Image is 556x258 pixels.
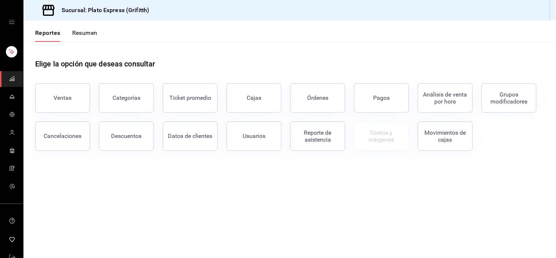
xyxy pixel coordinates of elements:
button: open drawer [9,19,15,25]
button: Descuentos [99,121,154,151]
h3: Sucursal: Plato Express (Grifitth) [56,6,149,15]
button: Datos de clientes [163,121,218,151]
div: Ventas [54,94,72,101]
button: Categorías [99,83,154,113]
div: Grupos modificadores [486,91,532,105]
div: Movimientos de cajas [423,129,468,143]
button: Cajas [227,83,281,113]
div: Cajas [247,94,261,101]
div: Descuentos [111,132,142,139]
h1: Elige la opción que deseas consultar [35,58,155,69]
button: Reporte de asistencia [290,121,345,151]
button: Reportes [35,29,60,42]
div: Usuarios [243,132,265,139]
button: Pagos [354,83,409,113]
button: Movimientos de cajas [418,121,473,151]
div: Datos de clientes [168,132,213,139]
button: Contrata inventarios para ver este reporte [354,121,409,151]
div: Cancelaciones [44,132,82,139]
div: Costos y márgenes [359,129,404,143]
button: Usuarios [227,121,281,151]
button: Resumen [72,29,97,42]
button: Cancelaciones [35,121,90,151]
div: Categorías [113,94,140,101]
button: Análisis de venta por hora [418,83,473,113]
button: Grupos modificadores [482,83,537,113]
div: Órdenes [307,94,328,101]
div: navigation tabs [35,29,97,42]
div: Reporte de asistencia [295,129,340,143]
button: Órdenes [290,83,345,113]
div: Pagos [373,94,390,101]
div: Análisis de venta por hora [423,91,468,105]
button: Ticket promedio [163,83,218,113]
div: Ticket promedio [169,94,211,101]
button: Ventas [35,83,90,113]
